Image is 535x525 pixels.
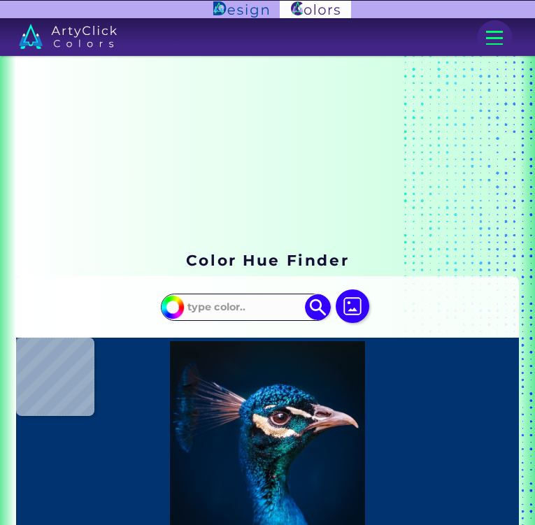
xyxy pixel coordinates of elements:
h1: Color Hue Finder [186,250,349,271]
img: ArtyClick Colors logo [280,1,351,19]
iframe: Advertisement [16,66,519,241]
img: logo_artyclick_colors_white.svg [19,24,117,49]
img: ArtyClick Design logo [213,1,269,17]
input: type color.. [183,296,308,319]
img: icon search [305,294,331,320]
img: icon picture [336,289,369,323]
